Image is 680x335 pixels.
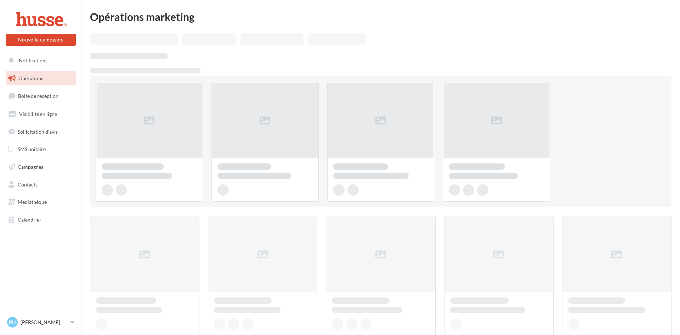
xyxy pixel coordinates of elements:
span: PH [9,319,16,326]
a: Opérations [4,71,77,86]
span: Visibilité en ligne [19,111,57,117]
a: Médiathèque [4,195,77,210]
a: Sollicitation d'avis [4,124,77,139]
span: Opérations [18,75,43,81]
span: Boîte de réception [18,93,58,99]
a: Calendrier [4,212,77,227]
a: Visibilité en ligne [4,107,77,122]
span: SMS unitaire [18,146,46,152]
span: Calendrier [18,217,41,223]
div: Opérations marketing [90,11,671,22]
span: Contacts [18,182,38,188]
a: Contacts [4,177,77,192]
button: Notifications [4,53,74,68]
p: [PERSON_NAME] [21,319,68,326]
a: PH [PERSON_NAME] [6,316,76,329]
span: Campagnes [18,164,43,170]
a: SMS unitaire [4,142,77,157]
span: Sollicitation d'avis [18,128,58,134]
button: Nouvelle campagne [6,34,76,46]
span: Notifications [19,57,47,63]
a: Campagnes [4,160,77,174]
span: Médiathèque [18,199,47,205]
a: Boîte de réception [4,88,77,104]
